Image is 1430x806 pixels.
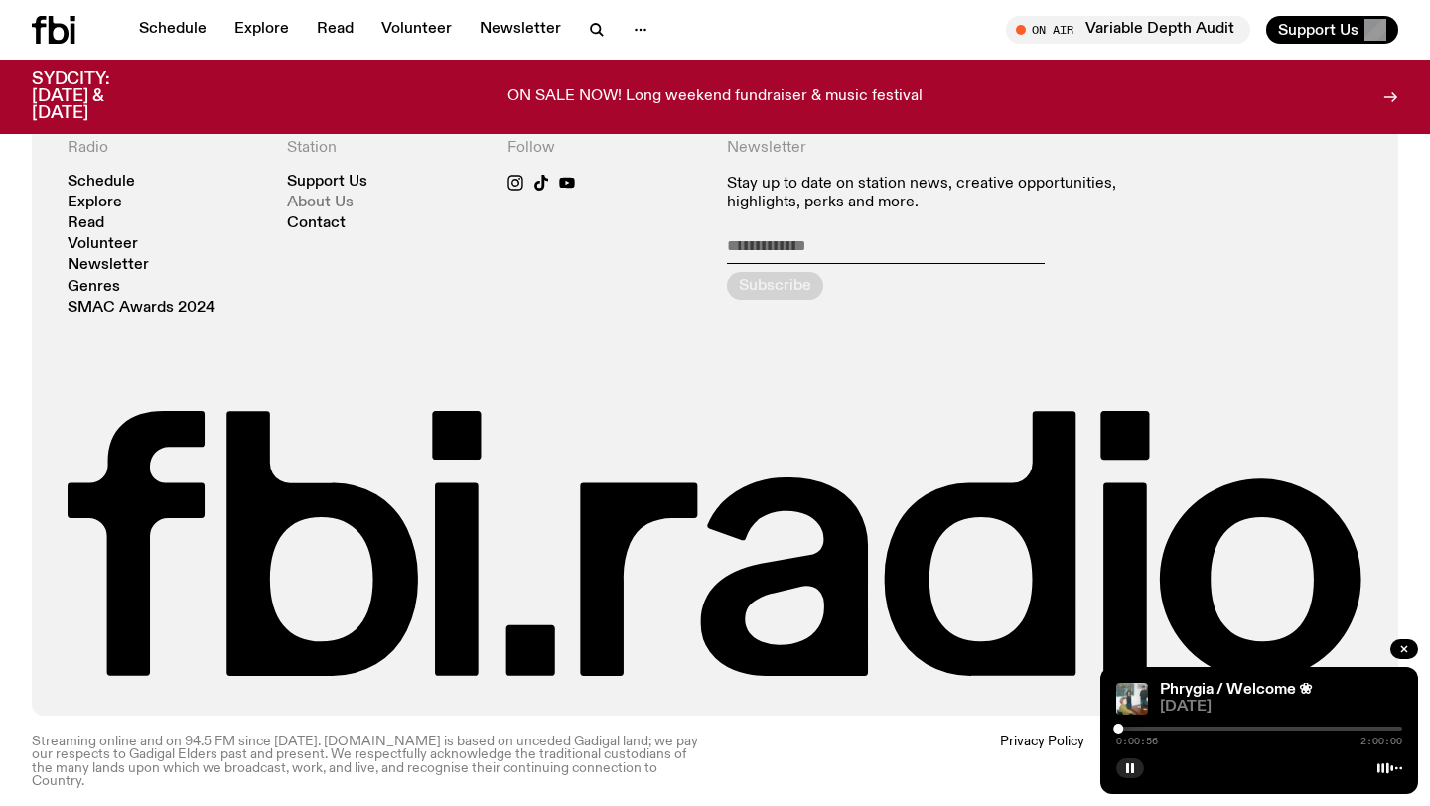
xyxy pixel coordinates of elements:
[507,88,923,106] p: ON SALE NOW! Long weekend fundraiser & music festival
[507,139,703,158] h4: Follow
[727,175,1143,212] p: Stay up to date on station news, creative opportunities, highlights, perks and more.
[287,139,483,158] h4: Station
[287,216,346,231] a: Contact
[1116,737,1158,746] span: 0:00:56
[468,16,573,44] a: Newsletter
[727,139,1143,158] h4: Newsletter
[68,216,104,231] a: Read
[32,736,703,788] p: Streaming online and on 94.5 FM since [DATE]. [DOMAIN_NAME] is based on unceded Gadigal land; we ...
[1360,737,1402,746] span: 2:00:00
[68,301,215,316] a: SMAC Awards 2024
[287,196,354,210] a: About Us
[1006,16,1250,44] button: On AirVariable Depth Audit
[68,175,135,190] a: Schedule
[68,280,120,295] a: Genres
[369,16,464,44] a: Volunteer
[127,16,218,44] a: Schedule
[287,175,367,190] a: Support Us
[32,71,159,122] h3: SYDCITY: [DATE] & [DATE]
[68,237,138,252] a: Volunteer
[1266,16,1398,44] button: Support Us
[305,16,365,44] a: Read
[68,196,122,210] a: Explore
[68,258,149,273] a: Newsletter
[1000,736,1084,788] a: Privacy Policy
[727,272,823,300] button: Subscribe
[1160,682,1312,698] a: Phrygia / Welcome ❀
[222,16,301,44] a: Explore
[1160,700,1402,715] span: [DATE]
[68,139,263,158] h4: Radio
[1278,21,1358,39] span: Support Us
